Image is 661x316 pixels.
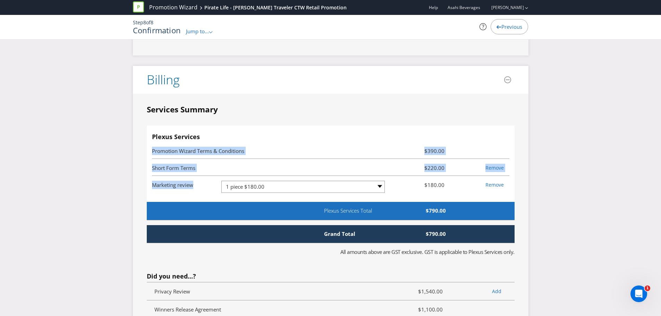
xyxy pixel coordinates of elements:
[146,19,151,26] span: of
[372,230,451,238] span: $790.00
[485,181,504,188] a: Remove
[319,207,398,214] span: Plexus Services Total
[147,104,218,115] legend: Services Summary
[485,164,504,171] a: Remove
[154,288,190,295] span: Privacy Review
[147,73,180,87] h3: Billing
[133,26,181,34] h1: Confirmation
[133,19,143,26] span: Step
[398,207,451,214] span: $790.00
[152,164,195,171] span: Short Form Terms
[389,305,448,314] span: $1,100.00
[151,19,153,26] span: 8
[390,164,450,172] span: $220.00
[501,23,522,30] span: Previous
[152,134,509,140] h4: Plexus Services
[448,5,480,10] span: Asahi Beverages
[149,3,197,11] a: Promotion Wizard
[204,4,347,11] div: Pirate Life - [PERSON_NAME] Traveler CTW Retail Promotion
[390,147,450,155] span: $390.00
[484,5,524,10] a: [PERSON_NAME]
[492,288,501,294] a: Add
[429,5,438,10] a: Help
[645,285,650,291] span: 1
[389,287,448,296] span: $1,540.00
[154,306,221,313] span: Winners Release Agreement
[152,147,244,154] span: Promotion Wizard Terms & Conditions
[147,273,515,280] h4: Did you need...?
[630,285,647,302] iframe: Intercom live chat
[152,181,193,188] span: Marketing review
[340,248,515,255] span: All amounts above are GST exclusive. GST is applicable to Plexus Services only.
[143,19,146,26] span: 8
[319,230,372,238] span: Grand Total
[186,28,209,35] span: Jump to...
[390,181,450,189] span: $180.00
